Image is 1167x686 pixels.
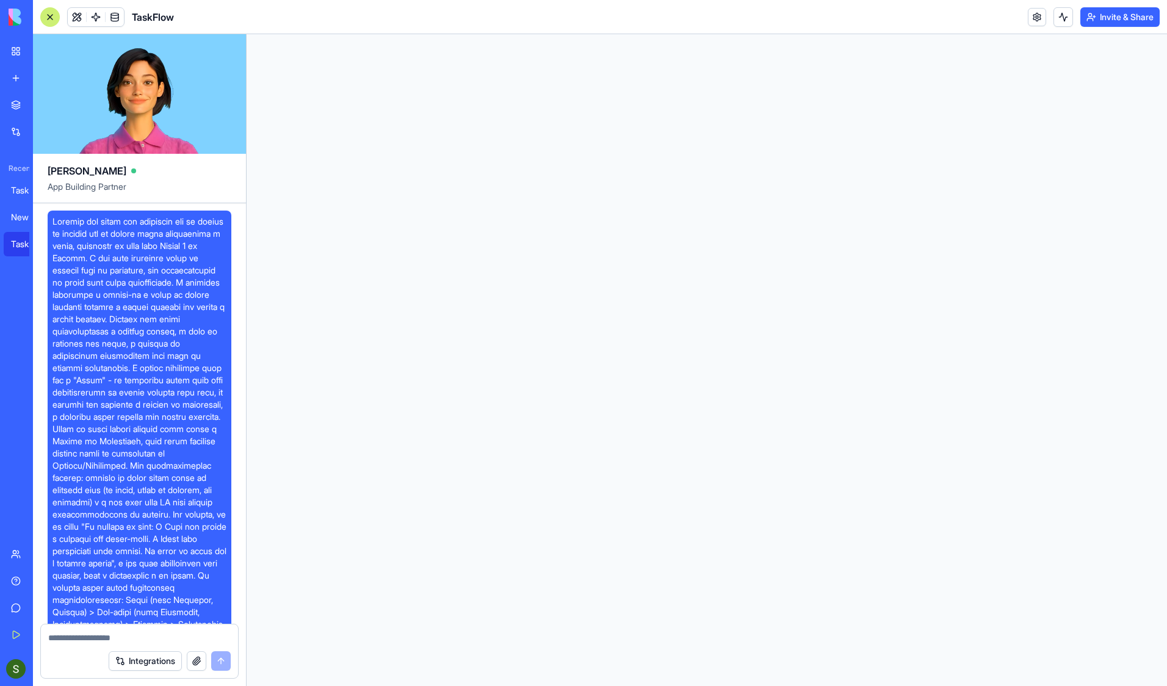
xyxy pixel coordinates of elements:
[4,232,52,256] a: TaskFlow
[9,9,84,26] img: logo
[48,181,231,203] span: App Building Partner
[48,164,126,178] span: [PERSON_NAME]
[11,211,45,223] div: New App
[11,184,45,197] div: Task Manager
[11,238,45,250] div: TaskFlow
[4,205,52,229] a: New App
[132,10,174,24] span: TaskFlow
[6,659,26,679] img: ACg8ocIT3-D9BvvDPwYwyhjxB4gepBVEZMH-pp_eVw7Khuiwte3XLw=s96-c
[4,178,52,203] a: Task Manager
[1080,7,1160,27] button: Invite & Share
[4,164,29,173] span: Recent
[109,651,182,671] button: Integrations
